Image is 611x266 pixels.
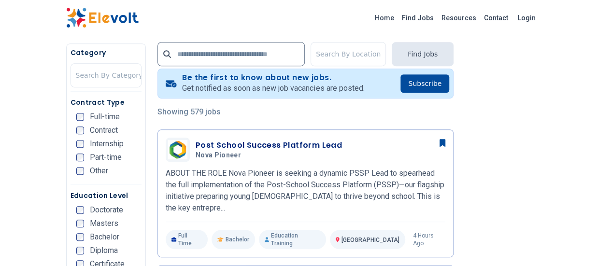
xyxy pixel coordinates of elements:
input: Full-time [76,113,84,121]
h3: Post School Success Platform Lead [196,140,342,151]
span: Bachelor [226,236,249,243]
a: Contact [480,10,512,26]
span: Internship [90,140,124,148]
p: Education Training [259,230,326,249]
a: Login [512,8,541,28]
p: Full Time [166,230,208,249]
img: Nova Pioneer [168,140,187,159]
span: Nova Pioneer [196,151,241,160]
input: Masters [76,220,84,227]
span: Contract [90,126,118,134]
span: Part-time [90,154,122,161]
span: Other [90,167,108,175]
h5: Category [71,48,142,57]
span: Full-time [90,113,120,121]
p: 4 hours ago [413,232,445,247]
input: Part-time [76,154,84,161]
input: Bachelor [76,233,84,241]
input: Diploma [76,247,84,254]
span: Bachelor [90,233,119,241]
button: Subscribe [400,74,449,93]
p: ABOUT THE ROLE Nova Pioneer is seeking a dynamic PSSP Lead to spearhead the full implementation o... [166,168,445,214]
input: Internship [76,140,84,148]
a: Find Jobs [398,10,438,26]
a: Resources [438,10,480,26]
span: Diploma [90,247,118,254]
span: Masters [90,220,118,227]
span: Doctorate [90,206,123,214]
input: Other [76,167,84,175]
a: Nova PioneerPost School Success Platform LeadNova PioneerABOUT THE ROLE Nova Pioneer is seeking a... [166,138,445,249]
p: Get notified as soon as new job vacancies are posted. [182,83,364,94]
p: Showing 579 jobs [157,106,454,118]
button: Find Jobs [392,42,454,66]
input: Contract [76,126,84,134]
h4: Be the first to know about new jobs. [182,73,364,83]
input: Doctorate [76,206,84,214]
h5: Contract Type [71,98,142,107]
img: Elevolt [66,8,139,28]
a: Home [371,10,398,26]
span: [GEOGRAPHIC_DATA] [341,237,399,243]
h5: Education Level [71,191,142,200]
